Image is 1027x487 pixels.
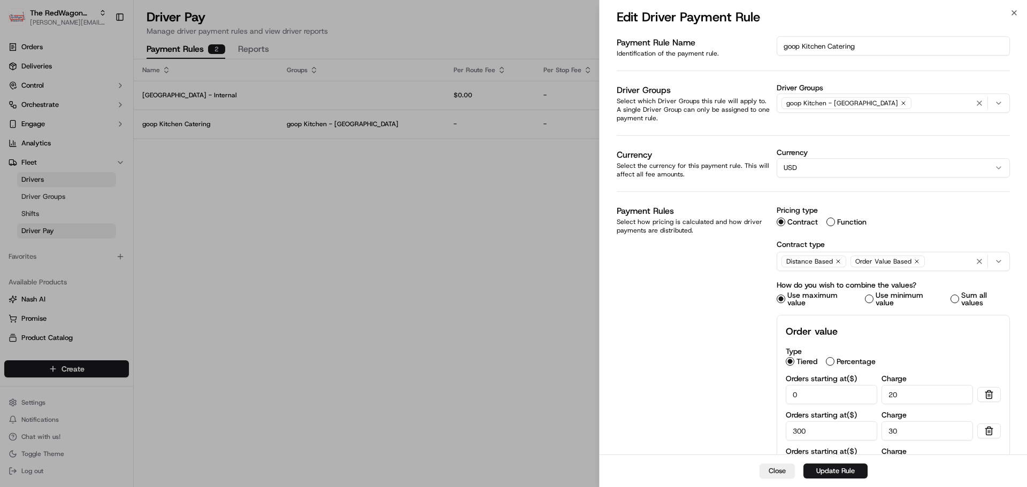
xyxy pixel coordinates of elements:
[11,139,72,148] div: Past conversations
[11,240,19,249] div: 📗
[11,43,195,60] p: Welcome 👋
[786,99,898,107] span: goop Kitchen - [GEOGRAPHIC_DATA]
[617,161,772,179] p: Select the currency for this payment rule. This will affect all fee amounts.
[777,280,1010,290] p: How do you wish to combine the values?
[89,166,93,174] span: •
[876,291,942,306] label: Use minimum value
[882,374,907,383] label: Charge
[787,291,856,306] label: Use maximum value
[617,37,695,48] label: Payment Rule Name
[777,84,1010,91] label: Driver Groups
[617,218,772,235] p: Select how pricing is calculated and how driver payments are distributed.
[21,239,82,250] span: Knowledge Base
[803,463,868,478] button: Update Rule
[33,166,87,174] span: [PERSON_NAME]
[182,105,195,118] button: Start new chat
[777,239,1010,250] p: Contract type
[855,257,911,266] span: Order Value Based
[777,94,1010,113] button: goop Kitchen - [GEOGRAPHIC_DATA]
[777,149,1010,156] label: Currency
[882,410,907,420] label: Charge
[617,97,772,122] p: Select which Driver Groups this rule will apply to. A single Driver Group can only be assigned to...
[777,205,1010,215] h4: Pricing type
[86,235,176,254] a: 💻API Documentation
[786,410,857,420] label: Orders starting at ( $ )
[166,137,195,150] button: See all
[11,102,30,121] img: 1736555255976-a54dd68f-1ca7-489b-9aae-adbdc363a1c4
[11,156,28,173] img: Jeff Sasse
[961,291,1010,306] label: Sum all values
[837,218,867,226] label: Function
[22,102,42,121] img: 8571987876998_91fb9ceb93ad5c398215_72.jpg
[33,195,87,203] span: [PERSON_NAME]
[89,195,93,203] span: •
[786,446,857,456] label: Orders starting at ( $ )
[617,84,671,96] label: Driver Groups
[6,235,86,254] a: 📗Knowledge Base
[777,252,1010,271] button: Distance BasedOrder Value Based
[786,324,1001,339] h2: Order value
[11,11,32,32] img: Nash
[617,9,760,26] h2: Edit Driver Payment Rule
[617,149,652,160] label: Currency
[101,239,172,250] span: API Documentation
[786,347,1001,355] label: Type
[48,102,175,113] div: Start new chat
[11,184,28,202] img: Jeff Sasse
[786,257,833,266] span: Distance Based
[28,69,193,80] input: Got a question? Start typing here...
[786,374,857,383] label: Orders starting at ( $ )
[90,240,99,249] div: 💻
[777,36,1010,56] input: Rule name
[106,265,129,273] span: Pylon
[760,463,795,478] button: Close
[48,113,147,121] div: We're available if you need us!
[95,166,117,174] span: [DATE]
[95,195,117,203] span: [DATE]
[75,265,129,273] a: Powered byPylon
[617,49,772,58] p: Identification of the payment rule.
[617,205,674,217] label: Payment Rules
[796,358,817,365] label: Tiered
[882,446,907,456] label: Charge
[837,358,876,365] label: Percentage
[787,218,818,226] label: Contract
